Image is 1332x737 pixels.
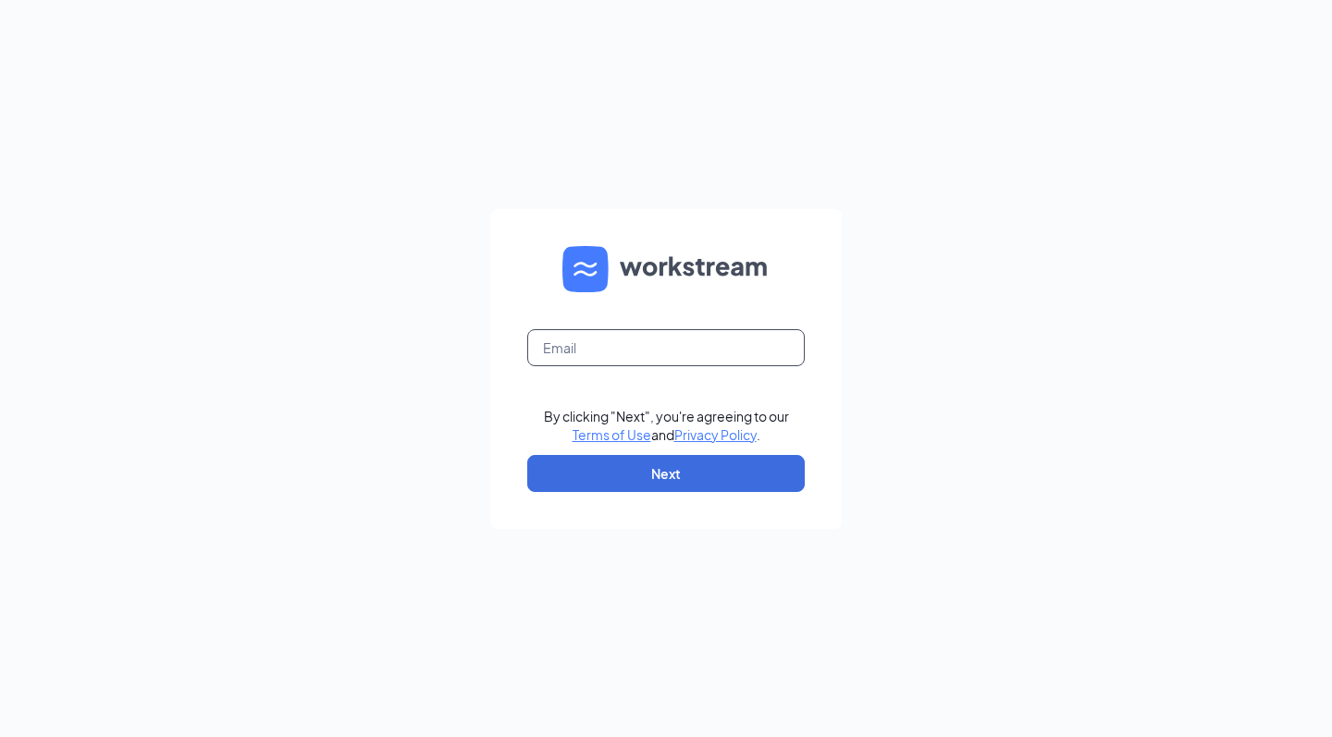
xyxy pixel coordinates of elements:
div: By clicking "Next", you're agreeing to our and . [544,407,789,444]
img: WS logo and Workstream text [562,246,770,292]
a: Terms of Use [573,426,651,443]
a: Privacy Policy [674,426,757,443]
input: Email [527,329,805,366]
button: Next [527,455,805,492]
